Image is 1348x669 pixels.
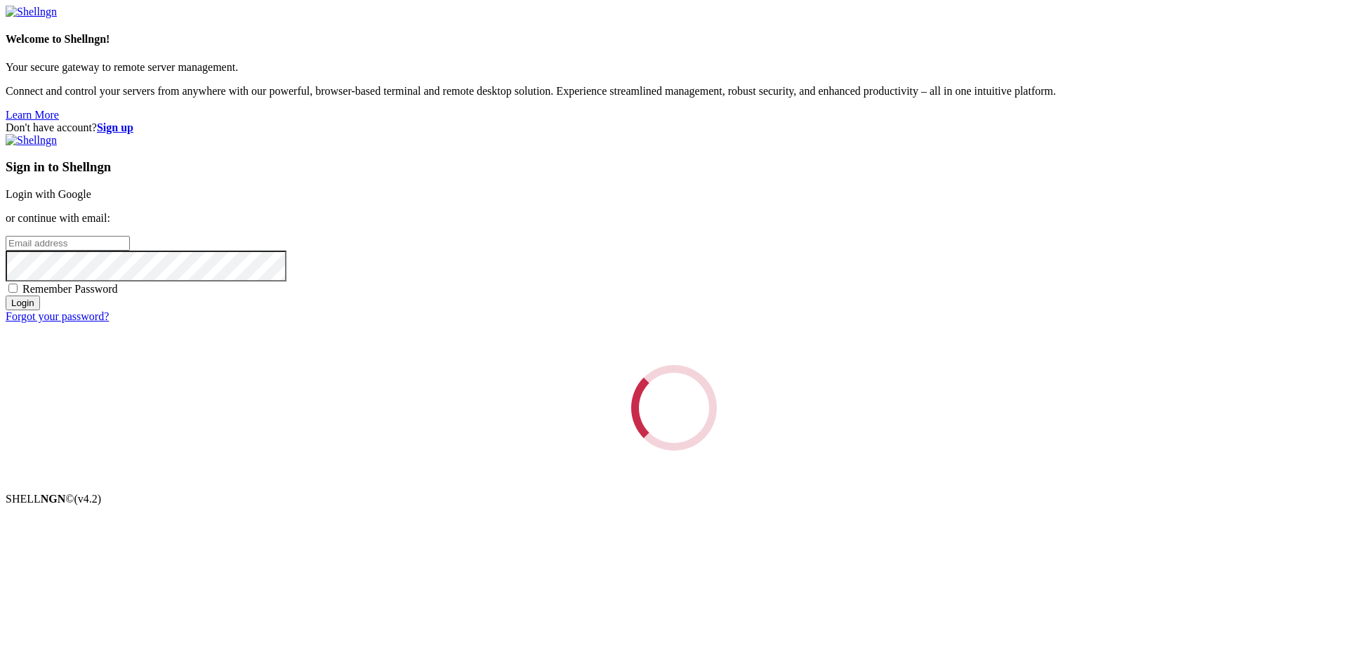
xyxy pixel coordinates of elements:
[6,310,109,322] a: Forgot your password?
[97,121,133,133] a: Sign up
[6,212,1342,225] p: or continue with email:
[6,236,130,251] input: Email address
[41,493,66,505] b: NGN
[6,109,59,121] a: Learn More
[6,33,1342,46] h4: Welcome to Shellngn!
[6,61,1342,74] p: Your secure gateway to remote server management.
[6,188,91,200] a: Login with Google
[6,493,101,505] span: SHELL ©
[6,134,57,147] img: Shellngn
[6,296,40,310] input: Login
[6,159,1342,175] h3: Sign in to Shellngn
[6,121,1342,134] div: Don't have account?
[6,6,57,18] img: Shellngn
[8,284,18,293] input: Remember Password
[74,493,102,505] span: 4.2.0
[631,365,717,451] div: Loading...
[6,85,1342,98] p: Connect and control your servers from anywhere with our powerful, browser-based terminal and remo...
[22,283,118,295] span: Remember Password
